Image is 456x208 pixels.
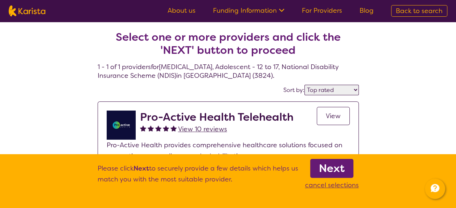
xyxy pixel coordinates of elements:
[9,5,45,16] img: Karista logo
[107,111,136,140] img: ymlb0re46ukcwlkv50cv.png
[140,111,293,124] h2: Pro-Active Health Telehealth
[283,86,304,94] label: Sort by:
[168,6,196,15] a: About us
[107,140,350,161] p: Pro-Active Health provides comprehensive healthcare solutions focused on preventive care, wellnes...
[98,13,359,80] h4: 1 - 1 of 1 providers for [MEDICAL_DATA] , Adolescent - 12 to 17 , National Disability Insurance S...
[178,125,227,133] span: View 10 reviews
[302,6,342,15] a: For Providers
[140,125,146,131] img: fullstar
[360,6,374,15] a: Blog
[148,125,154,131] img: fullstar
[317,107,350,125] a: View
[163,125,169,131] img: fullstar
[305,180,359,191] p: cancel selections
[396,7,443,15] span: Back to search
[106,31,350,57] h2: Select one or more providers and click the 'NEXT' button to proceed
[171,125,177,131] img: fullstar
[319,161,345,176] b: Next
[178,124,227,135] a: View 10 reviews
[310,159,353,178] a: Next
[425,179,445,199] button: Channel Menu
[155,125,161,131] img: fullstar
[326,112,341,120] span: View
[98,163,298,191] p: Please click to securely provide a few details which helps us match you with the most suitable pr...
[133,164,149,173] b: Next
[391,5,447,17] a: Back to search
[213,6,284,15] a: Funding Information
